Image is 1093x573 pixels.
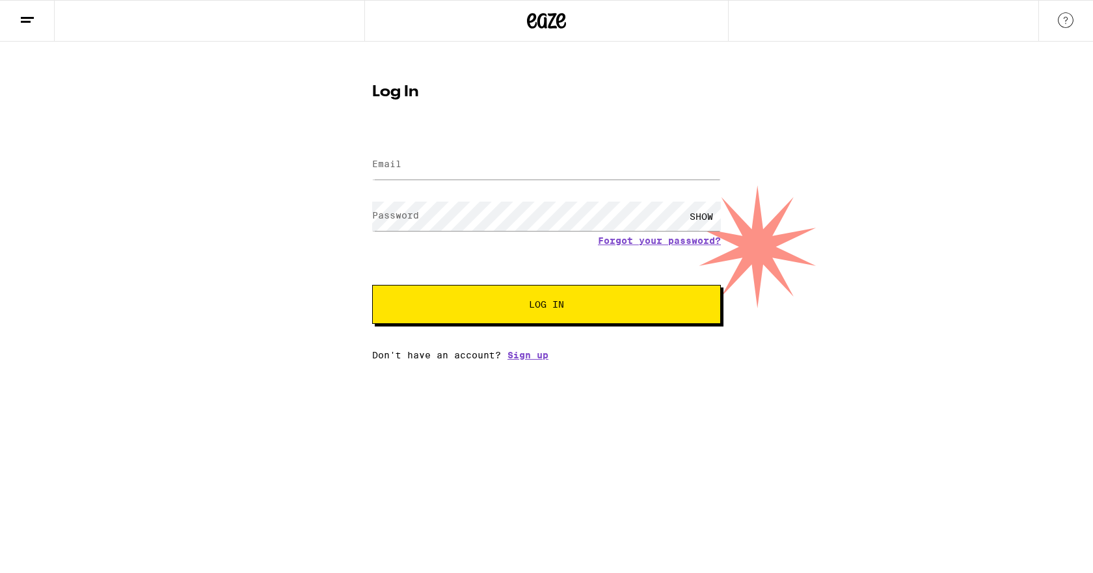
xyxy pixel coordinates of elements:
[372,85,721,100] h1: Log In
[372,285,721,324] button: Log In
[529,300,564,309] span: Log In
[598,235,721,246] a: Forgot your password?
[682,202,721,231] div: SHOW
[372,150,721,180] input: Email
[372,210,419,220] label: Password
[507,350,548,360] a: Sign up
[372,350,721,360] div: Don't have an account?
[29,9,56,21] span: Help
[372,159,401,169] label: Email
